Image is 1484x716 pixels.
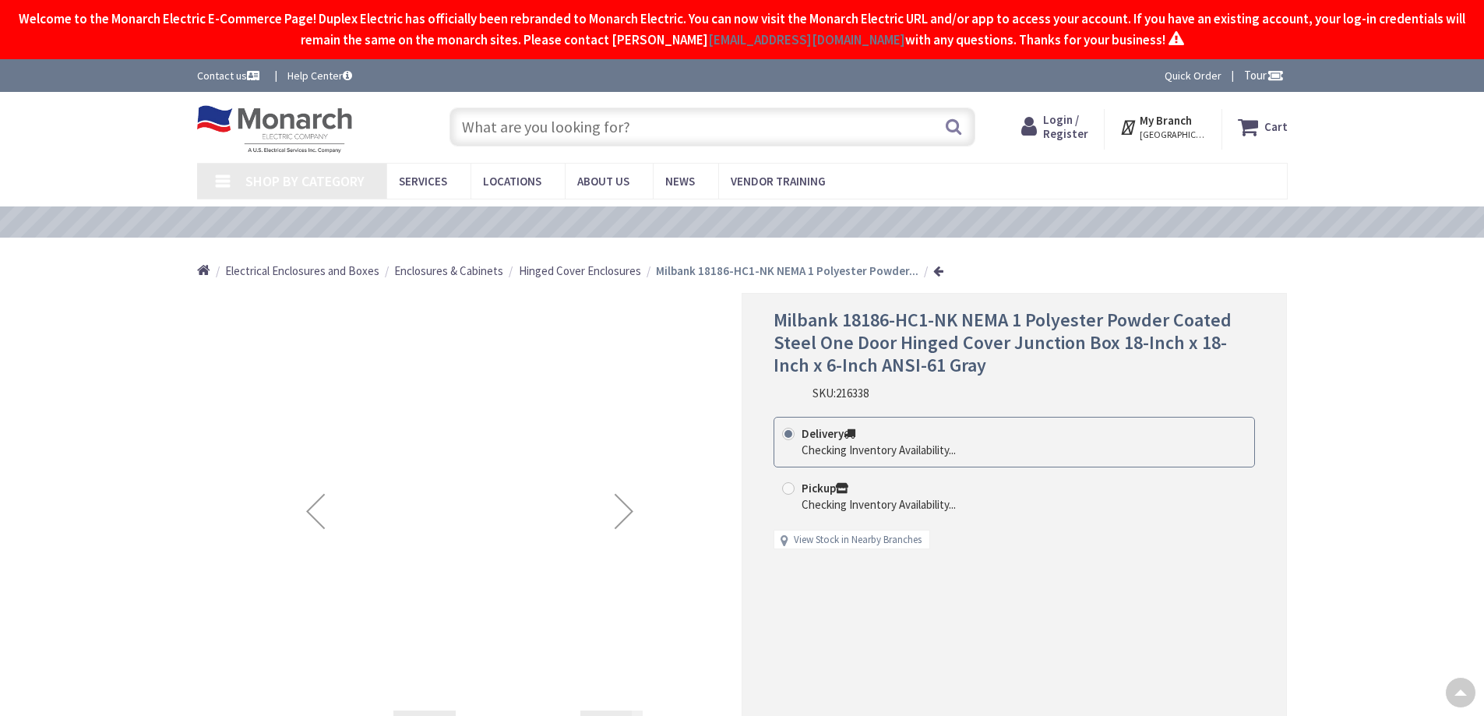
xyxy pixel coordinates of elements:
[449,108,975,146] input: What are you looking for?
[794,533,922,548] a: View Stock in Nearby Branches
[1140,113,1192,128] strong: My Branch
[394,263,503,279] a: Enclosures & Cabinets
[1140,129,1206,141] span: [GEOGRAPHIC_DATA], [GEOGRAPHIC_DATA]
[197,68,263,83] a: Contact us
[836,386,869,400] span: 216338
[802,426,855,441] strong: Delivery
[812,385,869,401] div: SKU:
[593,326,655,697] div: Next
[774,308,1232,377] span: Milbank 18186-HC1-NK NEMA 1 Polyester Powder Coated Steel One Door Hinged Cover Junction Box 18-I...
[1119,113,1206,141] div: My Branch [GEOGRAPHIC_DATA], [GEOGRAPHIC_DATA]
[802,442,956,458] div: Checking Inventory Availability...
[399,174,447,189] span: Services
[225,263,379,279] a: Electrical Enclosures and Boxes
[1021,113,1088,141] a: Login / Register
[708,30,905,51] a: [EMAIL_ADDRESS][DOMAIN_NAME]
[225,263,379,278] span: Electrical Enclosures and Boxes
[394,263,503,278] span: Enclosures & Cabinets
[665,174,695,189] span: News
[197,105,353,153] img: Monarch Electric Company
[287,68,352,83] a: Help Center
[1244,68,1284,83] span: Tour
[1043,112,1088,141] span: Login / Register
[483,174,541,189] span: Locations
[802,496,956,513] div: Checking Inventory Availability...
[1238,113,1288,141] a: Cart
[577,174,629,189] span: About Us
[1264,113,1288,141] strong: Cart
[802,481,848,496] strong: Pickup
[731,174,826,189] span: Vendor Training
[19,10,1465,48] span: Welcome to the Monarch Electric E-Commerce Page! Duplex Electric has officially been rebranded to...
[284,326,347,697] div: Previous
[519,263,641,279] a: Hinged Cover Enclosures
[519,263,641,278] span: Hinged Cover Enclosures
[245,172,365,190] span: Shop By Category
[656,263,918,278] strong: Milbank 18186-HC1-NK NEMA 1 Polyester Powder...
[1165,68,1221,83] a: Quick Order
